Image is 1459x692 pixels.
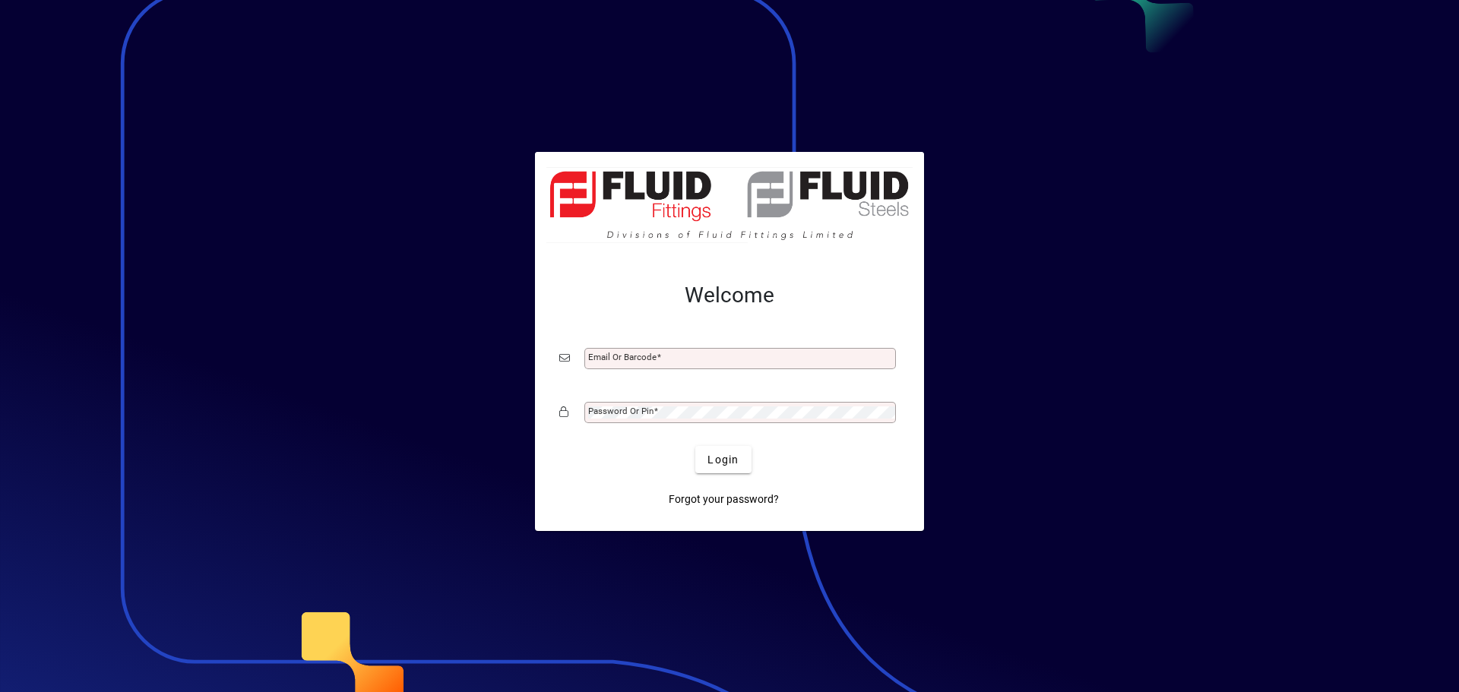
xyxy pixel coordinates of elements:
mat-label: Password or Pin [588,406,654,416]
h2: Welcome [559,283,900,308]
mat-label: Email or Barcode [588,352,657,362]
span: Login [707,452,739,468]
a: Forgot your password? [663,485,785,513]
span: Forgot your password? [669,491,779,507]
button: Login [695,446,751,473]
